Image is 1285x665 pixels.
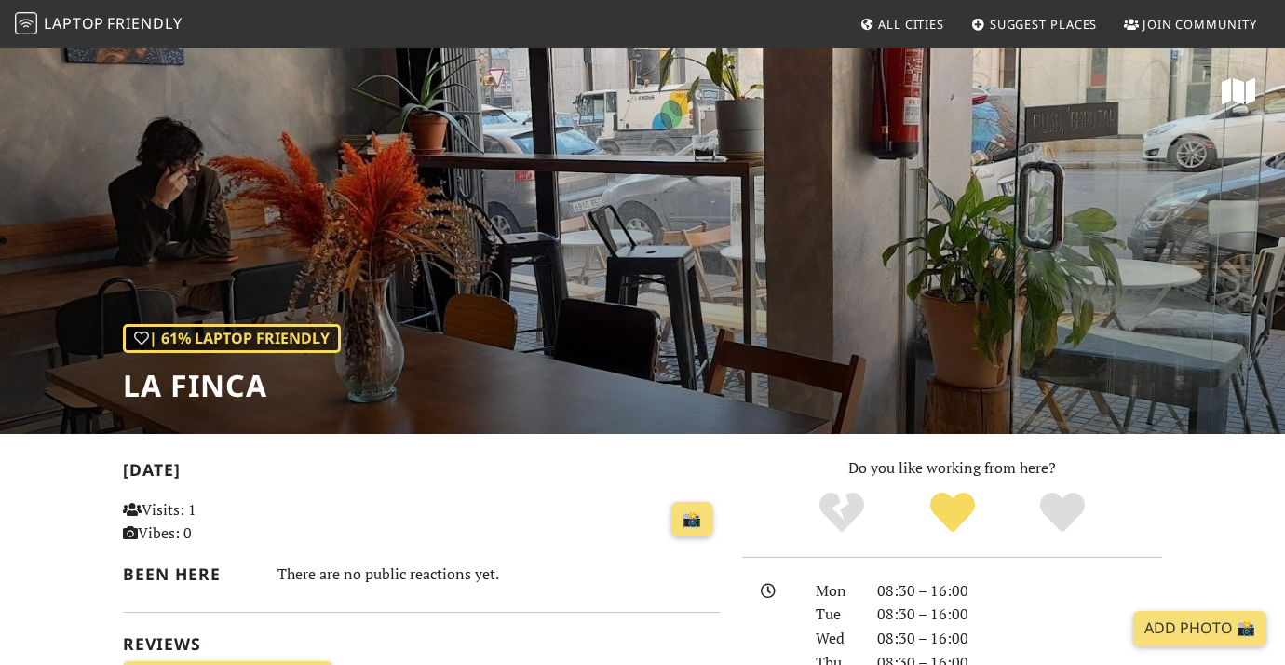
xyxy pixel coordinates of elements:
div: Definitely! [1008,490,1118,536]
img: LaptopFriendly [15,12,37,34]
div: No [786,490,897,536]
a: All Cities [852,7,952,41]
span: All Cities [878,16,944,33]
span: Laptop [44,13,104,34]
div: Mon [805,579,866,604]
h2: Reviews [123,634,720,654]
div: 08:30 – 16:00 [866,603,1173,627]
div: 08:30 – 16:00 [866,579,1173,604]
span: Join Community [1143,16,1257,33]
a: LaptopFriendly LaptopFriendly [15,8,183,41]
div: 08:30 – 16:00 [866,627,1173,651]
span: Suggest Places [990,16,1098,33]
div: There are no public reactions yet. [277,561,720,588]
p: Do you like working from here? [742,456,1162,481]
div: Yes [897,490,1008,536]
h2: [DATE] [123,460,720,487]
a: Add Photo 📸 [1133,611,1266,646]
p: Visits: 1 Vibes: 0 [123,498,307,546]
h2: Been here [123,564,255,584]
a: Join Community [1116,7,1265,41]
div: Wed [805,627,866,651]
a: Suggest Places [964,7,1105,41]
span: Friendly [107,13,182,34]
a: 📸 [671,502,712,537]
div: | 61% Laptop Friendly [123,324,341,354]
h1: La Finca [123,368,341,403]
div: Tue [805,603,866,627]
